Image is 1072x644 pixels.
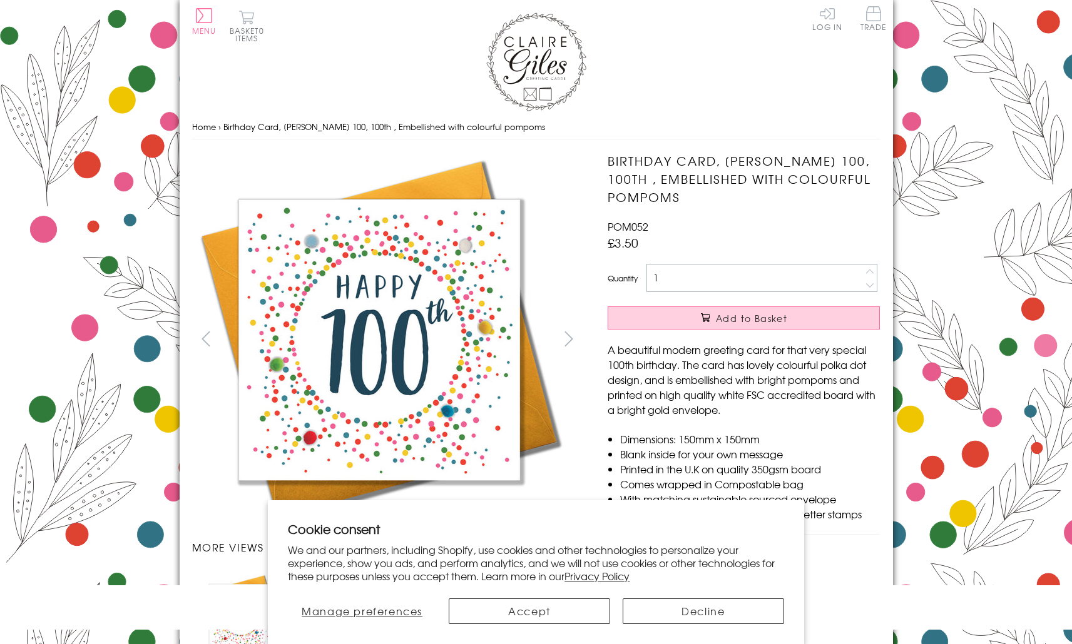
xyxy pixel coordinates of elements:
[192,25,217,36] span: Menu
[192,121,216,133] a: Home
[620,491,880,506] li: With matching sustainable sourced envelope
[608,306,880,330] button: Add to Basket
[192,8,217,34] button: Menu
[235,25,264,44] span: 0 items
[860,6,887,33] a: Trade
[623,598,784,624] button: Decline
[608,342,880,417] p: A beautiful modern greeting card for that very special 100th birthday. The card has lovely colour...
[716,312,787,325] span: Add to Basket
[620,461,880,476] li: Printed in the U.K on quality 350gsm board
[860,6,887,31] span: Trade
[620,446,880,461] li: Blank inside for your own message
[223,121,545,133] span: Birthday Card, [PERSON_NAME] 100, 100th , Embellished with colourful pompoms
[608,273,638,284] label: Quantity
[608,152,880,206] h1: Birthday Card, [PERSON_NAME] 100, 100th , Embellished with colourful pompoms
[620,476,880,491] li: Comes wrapped in Compostable bag
[288,598,436,624] button: Manage preferences
[583,152,958,402] img: Birthday Card, Dotty 100, 100th , Embellished with colourful pompoms
[564,568,630,583] a: Privacy Policy
[191,152,567,527] img: Birthday Card, Dotty 100, 100th , Embellished with colourful pompoms
[620,431,880,446] li: Dimensions: 150mm x 150mm
[554,325,583,353] button: next
[218,121,221,133] span: ›
[192,325,220,353] button: prev
[302,603,422,618] span: Manage preferences
[608,219,648,234] span: POM052
[192,540,583,555] h3: More views
[230,10,264,42] button: Basket0 items
[288,543,784,582] p: We and our partners, including Shopify, use cookies and other technologies to personalize your ex...
[288,520,784,538] h2: Cookie consent
[608,234,638,251] span: £3.50
[192,114,881,140] nav: breadcrumbs
[486,13,586,111] img: Claire Giles Greetings Cards
[812,6,842,31] a: Log In
[449,598,610,624] button: Accept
